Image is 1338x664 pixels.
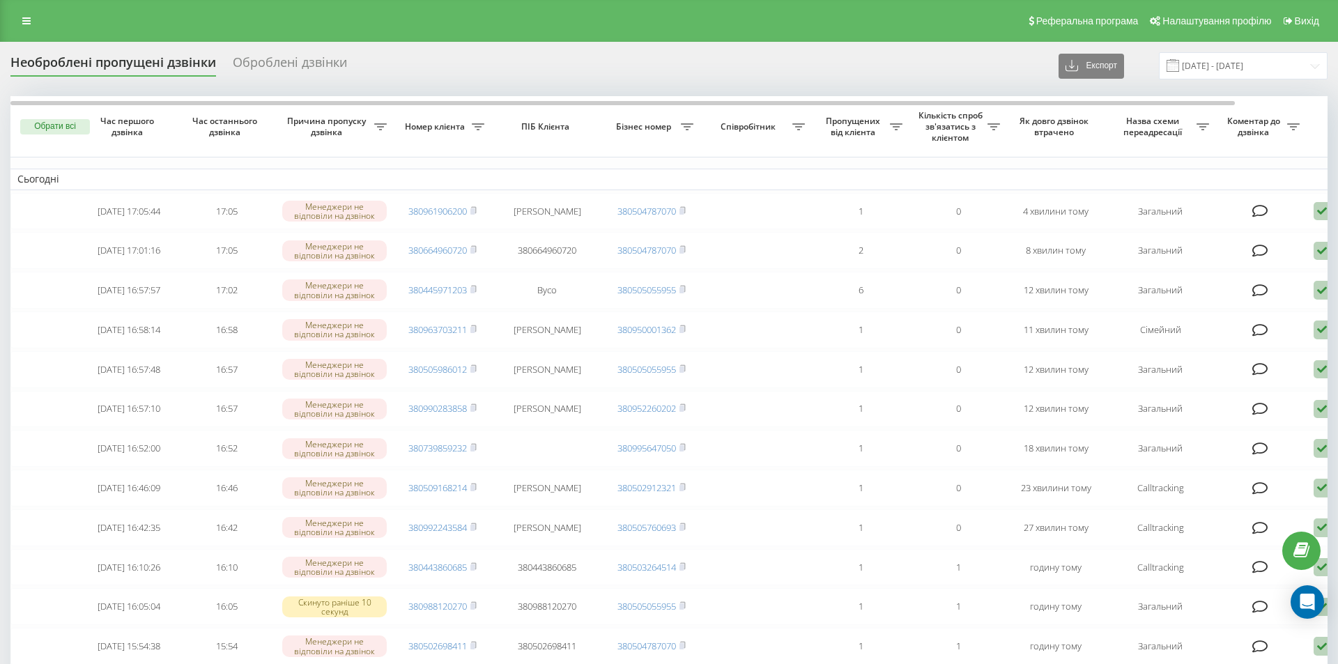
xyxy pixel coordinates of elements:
[491,232,603,269] td: 380664960720
[617,600,676,612] a: 380505055955
[503,121,591,132] span: ПІБ Клієнта
[1105,588,1216,625] td: Загальний
[909,232,1007,269] td: 0
[282,438,387,459] div: Менеджери не відповіли на дзвінок
[812,391,909,428] td: 1
[812,272,909,309] td: 6
[909,272,1007,309] td: 0
[812,232,909,269] td: 2
[1105,549,1216,586] td: Calltracking
[812,311,909,348] td: 1
[610,121,681,132] span: Бізнес номер
[1007,311,1105,348] td: 11 хвилин тому
[178,391,275,428] td: 16:57
[1007,588,1105,625] td: годину тому
[491,509,603,546] td: [PERSON_NAME]
[909,391,1007,428] td: 0
[408,481,467,494] a: 380509168214
[189,116,264,137] span: Час останнього дзвінка
[408,442,467,454] a: 380739859232
[1018,116,1093,137] span: Як довго дзвінок втрачено
[1112,116,1197,137] span: Назва схеми переадресації
[617,640,676,652] a: 380504787070
[812,588,909,625] td: 1
[408,521,467,534] a: 380992243584
[491,391,603,428] td: [PERSON_NAME]
[178,193,275,230] td: 17:05
[491,588,603,625] td: 380988120270
[282,557,387,578] div: Менеджери не відповіли на дзвінок
[1105,351,1216,388] td: Загальний
[178,351,275,388] td: 16:57
[909,549,1007,586] td: 1
[282,517,387,538] div: Менеджери не відповіли на дзвінок
[909,193,1007,230] td: 0
[1007,232,1105,269] td: 8 хвилин тому
[617,561,676,573] a: 380503264514
[1036,15,1139,26] span: Реферальна програма
[178,272,275,309] td: 17:02
[617,481,676,494] a: 380502912321
[812,430,909,467] td: 1
[909,588,1007,625] td: 1
[178,549,275,586] td: 16:10
[282,240,387,261] div: Менеджери не відповіли на дзвінок
[1105,391,1216,428] td: Загальний
[408,600,467,612] a: 380988120270
[20,119,90,134] button: Обрати всі
[282,635,387,656] div: Менеджери не відповіли на дзвінок
[1007,351,1105,388] td: 12 хвилин тому
[491,193,603,230] td: [PERSON_NAME]
[178,470,275,507] td: 16:46
[1105,193,1216,230] td: Загальний
[178,509,275,546] td: 16:42
[80,549,178,586] td: [DATE] 16:10:26
[1007,391,1105,428] td: 12 хвилин тому
[909,509,1007,546] td: 0
[812,193,909,230] td: 1
[1105,509,1216,546] td: Calltracking
[282,477,387,498] div: Менеджери не відповіли на дзвінок
[819,116,890,137] span: Пропущених від клієнта
[1105,272,1216,309] td: Загальний
[1223,116,1287,137] span: Коментар до дзвінка
[909,430,1007,467] td: 0
[1162,15,1271,26] span: Налаштування профілю
[812,509,909,546] td: 1
[707,121,792,132] span: Співробітник
[1007,509,1105,546] td: 27 хвилин тому
[408,244,467,256] a: 380664960720
[282,596,387,617] div: Скинуто раніше 10 секунд
[80,430,178,467] td: [DATE] 16:52:00
[812,549,909,586] td: 1
[1007,549,1105,586] td: годину тому
[282,201,387,222] div: Менеджери не відповіли на дзвінок
[408,205,467,217] a: 380961906200
[916,110,987,143] span: Кількість спроб зв'язатись з клієнтом
[491,549,603,586] td: 380443860685
[617,442,676,454] a: 380995647050
[178,430,275,467] td: 16:52
[178,588,275,625] td: 16:05
[491,272,603,309] td: Вусо
[491,351,603,388] td: [PERSON_NAME]
[80,391,178,428] td: [DATE] 16:57:10
[408,284,467,296] a: 380445971203
[617,205,676,217] a: 380504787070
[1291,585,1324,619] div: Open Intercom Messenger
[617,284,676,296] a: 380505055955
[282,279,387,300] div: Менеджери не відповіли на дзвінок
[812,470,909,507] td: 1
[178,311,275,348] td: 16:58
[491,470,603,507] td: [PERSON_NAME]
[1105,470,1216,507] td: Calltracking
[909,351,1007,388] td: 0
[282,319,387,340] div: Менеджери не відповіли на дзвінок
[617,521,676,534] a: 380505760693
[401,121,472,132] span: Номер клієнта
[282,359,387,380] div: Менеджери не відповіли на дзвінок
[91,116,167,137] span: Час першого дзвінка
[80,272,178,309] td: [DATE] 16:57:57
[617,402,676,415] a: 380952260202
[1007,470,1105,507] td: 23 хвилини тому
